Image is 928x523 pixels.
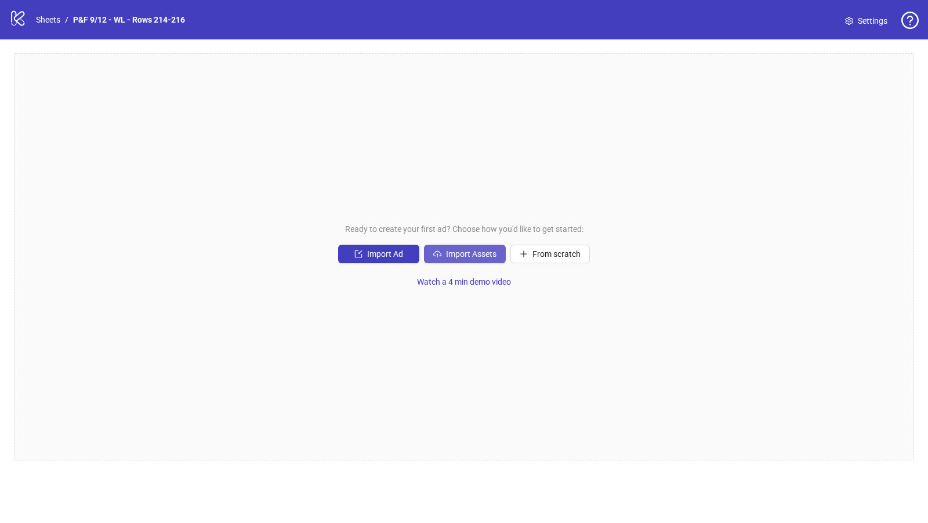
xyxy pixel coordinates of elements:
span: Import Assets [446,249,496,259]
a: Sheets [34,13,63,26]
span: cloud-upload [433,250,441,258]
a: P&F 9/12 - WL - Rows 214-216 [71,13,187,26]
button: Import Ad [338,245,419,263]
span: plus [520,250,528,258]
a: Settings [836,12,897,30]
span: import [354,250,362,258]
button: From scratch [510,245,590,263]
span: Watch a 4 min demo video [417,277,511,286]
span: From scratch [532,249,581,259]
span: question-circle [901,12,919,29]
button: Watch a 4 min demo video [408,273,520,291]
span: Ready to create your first ad? Choose how you'd like to get started: [345,223,583,235]
span: Import Ad [367,249,403,259]
li: / [65,13,68,26]
button: Import Assets [424,245,506,263]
